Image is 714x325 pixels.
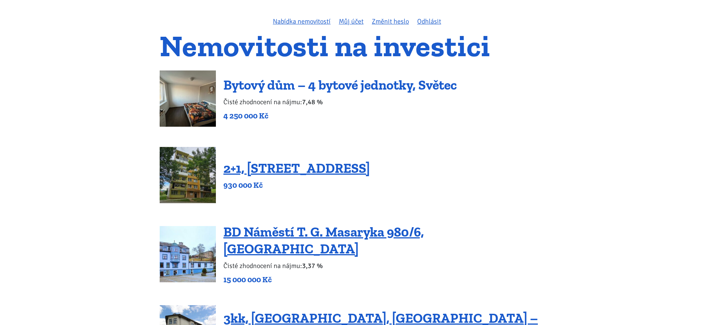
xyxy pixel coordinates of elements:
p: 4 250 000 Kč [223,111,457,121]
a: BD Náměstí T. G. Masaryka 980/6, [GEOGRAPHIC_DATA] [223,224,424,257]
p: 15 000 000 Kč [223,274,554,285]
h1: Nemovitosti na investici [160,33,554,58]
p: Čisté zhodnocení na nájmu: [223,97,457,107]
p: 930 000 Kč [223,180,370,190]
a: Odhlásit [417,17,441,25]
a: Nabídka nemovitostí [273,17,331,25]
a: Změnit heslo [372,17,409,25]
a: Bytový dům – 4 bytové jednotky, Světec [223,77,457,93]
a: 2+1, [STREET_ADDRESS] [223,160,370,176]
p: Čisté zhodnocení na nájmu: [223,261,554,271]
b: 3,37 % [302,262,323,270]
b: 7,48 % [302,98,323,106]
a: Můj účet [339,17,364,25]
